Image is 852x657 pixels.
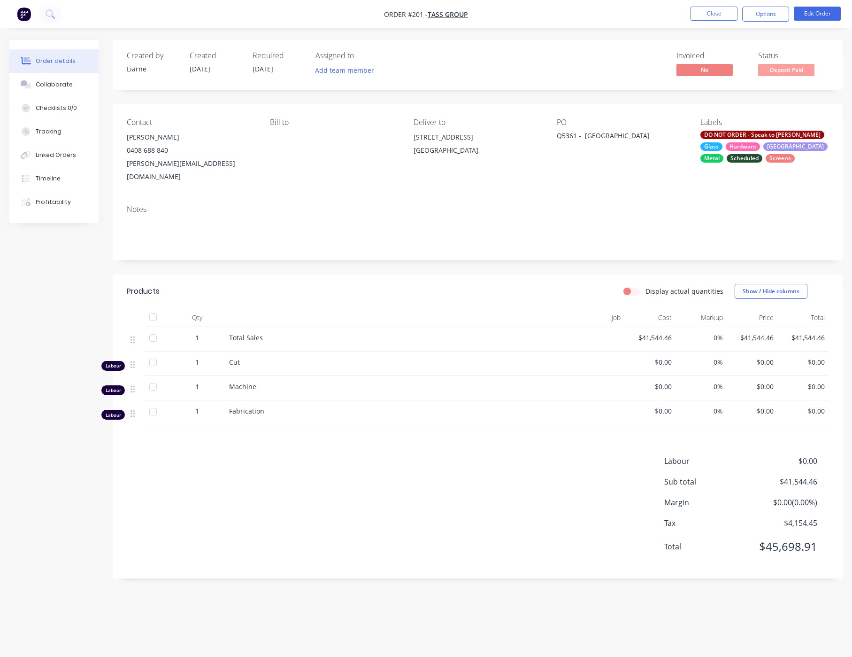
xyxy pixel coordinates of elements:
span: 0% [679,382,723,391]
div: 0408 688 840 [127,144,255,157]
span: $0.00 [781,382,825,391]
div: Markup [675,308,727,327]
span: Total [664,541,748,552]
span: 1 [195,357,199,367]
div: Glass [700,142,722,151]
div: Labour [101,410,125,420]
label: Display actual quantities [645,286,723,296]
span: $45,698.91 [748,538,817,555]
span: $0.00 [628,357,672,367]
div: Job [554,308,624,327]
span: Sub total [664,476,748,487]
span: 0% [679,357,723,367]
span: $41,544.46 [730,333,774,343]
img: Factory [17,7,31,21]
div: Labels [700,118,829,127]
span: Cut [229,358,240,367]
div: Scheduled [727,154,762,163]
span: $41,544.46 [781,333,825,343]
span: No [676,64,733,76]
button: Order details [9,49,99,73]
div: Assigned to [315,51,409,60]
div: Liarne [127,64,178,74]
span: Labour [664,455,748,467]
div: Bill to [270,118,398,127]
div: Metal [700,154,723,163]
button: Collaborate [9,73,99,96]
span: 1 [195,333,199,343]
div: Cost [624,308,675,327]
span: $41,544.46 [628,333,672,343]
div: Deliver to [414,118,542,127]
button: Close [691,7,737,21]
span: $0.00 [628,382,672,391]
span: $0.00 [781,357,825,367]
div: Q5361 - [GEOGRAPHIC_DATA] [557,131,674,144]
button: Add team member [315,64,379,77]
div: Hardware [726,142,760,151]
div: [PERSON_NAME]0408 688 840[PERSON_NAME][EMAIL_ADDRESS][DOMAIN_NAME] [127,131,255,183]
div: Timeline [36,174,61,183]
div: Created by [127,51,178,60]
button: Linked Orders [9,143,99,167]
div: Contact [127,118,255,127]
span: Machine [229,382,256,391]
span: Deposit Paid [758,64,814,76]
span: [DATE] [190,64,210,73]
button: Profitability [9,190,99,214]
span: 0% [679,406,723,416]
span: Total Sales [229,333,263,342]
div: Products [127,286,160,297]
div: Status [758,51,829,60]
span: $0.00 [730,357,774,367]
div: [GEOGRAPHIC_DATA] [763,142,828,151]
div: [GEOGRAPHIC_DATA], [414,144,542,157]
span: $0.00 [628,406,672,416]
span: $4,154.45 [748,517,817,529]
div: Profitability [36,198,71,206]
div: Price [727,308,778,327]
span: $41,544.46 [748,476,817,487]
span: Margin [664,497,748,508]
button: Checklists 0/0 [9,96,99,120]
div: Labour [101,385,125,395]
div: [STREET_ADDRESS][GEOGRAPHIC_DATA], [414,131,542,161]
span: $0.00 [781,406,825,416]
div: [PERSON_NAME][EMAIL_ADDRESS][DOMAIN_NAME] [127,157,255,183]
div: Qty [169,308,225,327]
button: Tracking [9,120,99,143]
button: Options [742,7,789,22]
span: Fabrication [229,407,264,415]
div: Linked Orders [36,151,76,159]
div: Order details [36,57,76,65]
span: Tax [664,517,748,529]
div: DO NOT ORDER - Speak to [PERSON_NAME] [700,131,824,139]
div: PO [557,118,685,127]
div: Created [190,51,241,60]
div: Invoiced [676,51,747,60]
span: $0.00 [730,382,774,391]
div: Required [253,51,304,60]
span: 1 [195,382,199,391]
div: [STREET_ADDRESS] [414,131,542,144]
span: $0.00 ( 0.00 %) [748,497,817,508]
span: $0.00 [748,455,817,467]
span: 1 [195,406,199,416]
div: Notes [127,205,829,214]
button: Edit Order [794,7,841,21]
span: 0% [679,333,723,343]
div: Labour [101,361,125,371]
div: [PERSON_NAME] [127,131,255,144]
span: [DATE] [253,64,273,73]
span: $0.00 [730,406,774,416]
span: Order #201 - [384,10,428,19]
button: Show / Hide columns [735,284,807,299]
div: Total [777,308,829,327]
div: Tracking [36,127,61,136]
button: Add team member [310,64,379,77]
div: Collaborate [36,80,73,89]
div: Checklists 0/0 [36,104,77,112]
a: TASS Group [428,10,468,19]
button: Timeline [9,167,99,190]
